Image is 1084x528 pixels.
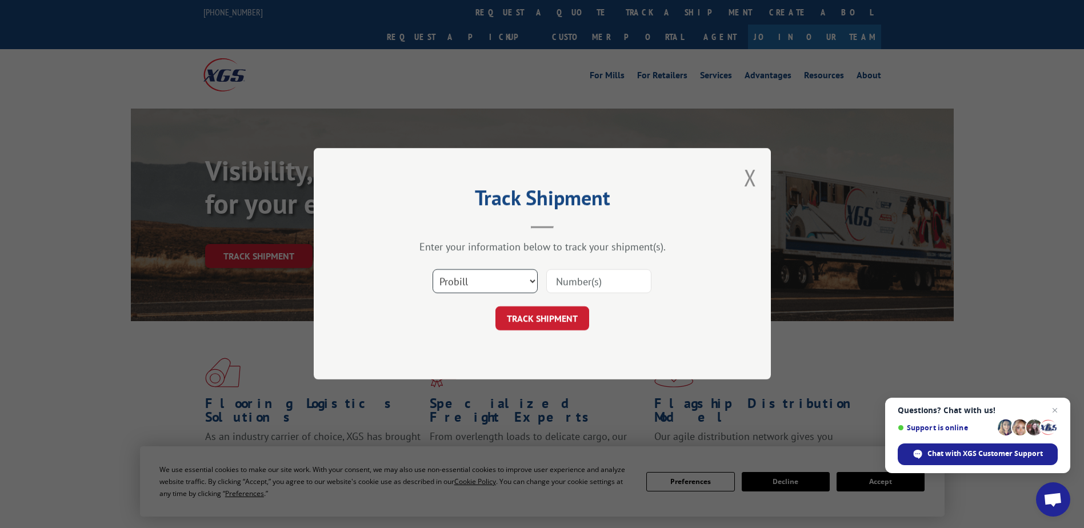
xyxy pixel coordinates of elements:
[495,307,589,331] button: TRACK SHIPMENT
[927,449,1043,459] span: Chat with XGS Customer Support
[546,270,651,294] input: Number(s)
[371,241,714,254] div: Enter your information below to track your shipment(s).
[1036,482,1070,517] div: Open chat
[371,190,714,211] h2: Track Shipment
[898,423,994,432] span: Support is online
[898,406,1058,415] span: Questions? Chat with us!
[744,162,757,193] button: Close modal
[898,443,1058,465] div: Chat with XGS Customer Support
[1048,403,1062,417] span: Close chat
